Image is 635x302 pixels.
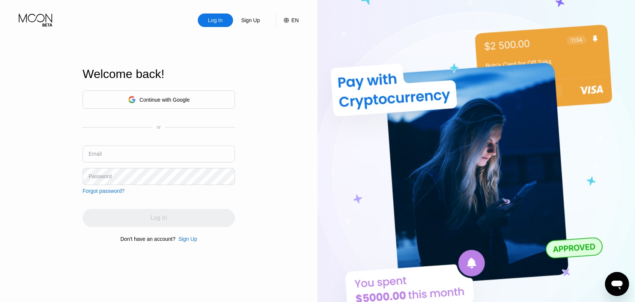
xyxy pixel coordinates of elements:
[83,188,125,194] div: Forgot password?
[120,236,176,242] div: Don't have an account?
[207,17,223,24] div: Log In
[178,236,197,242] div: Sign Up
[292,17,299,23] div: EN
[140,97,190,103] div: Continue with Google
[233,14,268,27] div: Sign Up
[175,236,197,242] div: Sign Up
[89,151,102,157] div: Email
[89,173,111,179] div: Password
[157,125,161,130] div: or
[83,67,235,81] div: Welcome back!
[605,272,629,296] iframe: Button to launch messaging window
[241,17,261,24] div: Sign Up
[198,14,233,27] div: Log In
[276,14,299,27] div: EN
[83,90,235,109] div: Continue with Google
